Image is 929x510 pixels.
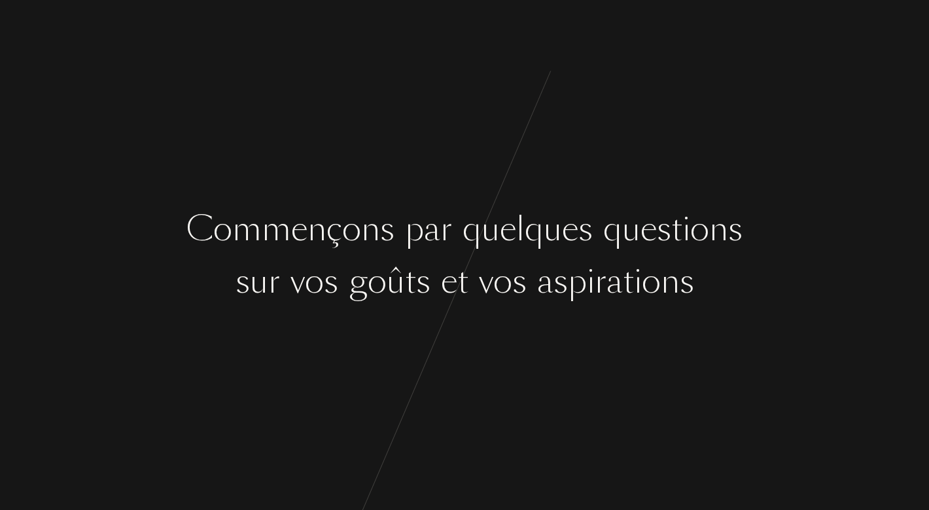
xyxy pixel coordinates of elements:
[642,257,661,306] div: o
[268,257,280,306] div: r
[380,204,394,253] div: s
[250,257,268,306] div: u
[516,204,525,253] div: l
[493,257,512,306] div: o
[728,204,743,253] div: s
[709,204,728,253] div: n
[587,257,595,306] div: i
[500,204,516,253] div: e
[603,204,622,253] div: q
[544,204,562,253] div: u
[525,204,544,253] div: q
[623,257,634,306] div: t
[387,257,405,306] div: û
[537,257,553,306] div: a
[307,204,326,253] div: n
[690,204,709,253] div: o
[640,204,657,253] div: e
[361,204,380,253] div: n
[622,204,640,253] div: u
[606,257,623,306] div: a
[682,204,690,253] div: i
[463,204,482,253] div: q
[595,257,606,306] div: r
[326,204,342,253] div: ç
[634,257,642,306] div: i
[342,204,361,253] div: o
[416,257,430,306] div: s
[291,204,307,253] div: e
[680,257,694,306] div: s
[290,257,305,306] div: v
[657,204,671,253] div: s
[671,204,682,253] div: t
[305,257,324,306] div: o
[661,257,680,306] div: n
[424,204,440,253] div: a
[349,257,368,306] div: g
[236,257,250,306] div: s
[562,204,578,253] div: e
[457,257,468,306] div: t
[405,204,424,253] div: p
[578,204,593,253] div: s
[213,204,232,253] div: o
[479,257,493,306] div: v
[568,257,587,306] div: p
[324,257,338,306] div: s
[512,257,527,306] div: s
[232,204,262,253] div: m
[368,257,387,306] div: o
[441,257,457,306] div: e
[262,204,291,253] div: m
[405,257,416,306] div: t
[482,204,500,253] div: u
[186,204,213,253] div: C
[440,204,452,253] div: r
[553,257,568,306] div: s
